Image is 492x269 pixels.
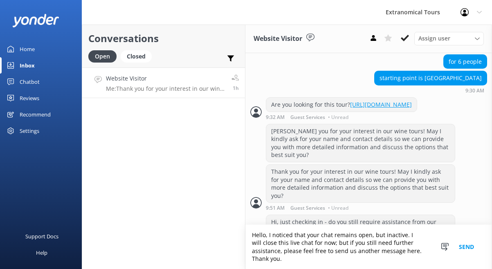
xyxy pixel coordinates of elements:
strong: 9:32 AM [266,115,285,120]
div: Reviews [20,90,39,106]
a: [URL][DOMAIN_NAME] [350,101,412,108]
div: Hi, just checking in - do you still require assistance from our team on this? Thank you. [266,215,455,237]
div: for 6 people [444,55,487,69]
a: Website VisitorMe:Thank you for your interest in our wine tours! May I kindly ask for your name a... [82,67,245,98]
div: Aug 28 2025 09:32am (UTC -07:00) America/Tijuana [266,114,417,120]
div: Help [36,244,47,261]
strong: 9:30 AM [465,88,484,93]
h2: Conversations [88,31,239,46]
a: Open [88,52,121,61]
img: yonder-white-logo.png [12,14,59,27]
h4: Website Visitor [106,74,225,83]
span: Guest Services [290,206,325,211]
div: Thank you for your interest in our wine tours! May I kindly ask for your name and contact details... [266,165,455,202]
div: Settings [20,123,39,139]
div: Recommend [20,106,51,123]
span: Aug 28 2025 09:51am (UTC -07:00) America/Tijuana [233,85,239,92]
div: Home [20,41,35,57]
span: Guest Services [290,115,325,120]
p: Me: Thank you for your interest in our wine tours! May I kindly ask for your name and contact det... [106,85,225,92]
div: Aug 28 2025 09:30am (UTC -07:00) America/Tijuana [374,87,487,93]
div: starting point is [GEOGRAPHIC_DATA] [375,71,487,85]
div: Are you looking for this tour? [266,98,417,112]
div: Aug 28 2025 09:51am (UTC -07:00) America/Tijuana [266,205,455,211]
span: • Unread [328,115,348,120]
h3: Website Visitor [254,34,302,44]
div: Chatbot [20,74,40,90]
textarea: Hello, I noticed that your chat remains open, but inactive. I will close this live chat for now; ... [245,225,492,269]
div: [PERSON_NAME] you for your interest in our wine tours! May I kindly ask for your name and contact... [266,124,455,162]
div: Inbox [20,57,35,74]
div: Closed [121,50,152,63]
strong: 9:51 AM [266,206,285,211]
span: Assign user [418,34,450,43]
div: Support Docs [25,228,58,244]
div: Open [88,50,117,63]
button: Send [451,225,482,269]
span: • Unread [328,206,348,211]
div: Assign User [414,32,484,45]
a: Closed [121,52,156,61]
